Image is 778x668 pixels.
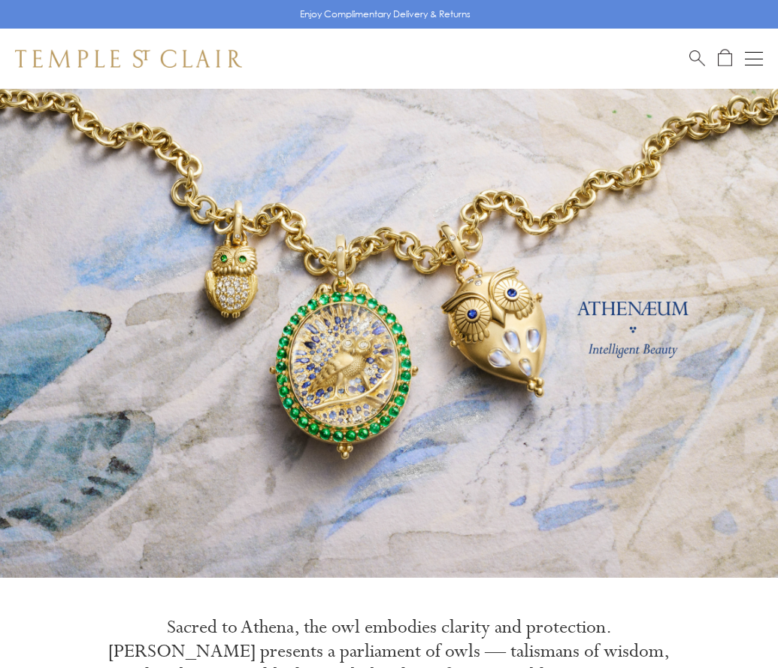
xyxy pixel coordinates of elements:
a: Open Shopping Bag [718,49,732,68]
img: Temple St. Clair [15,50,242,68]
button: Open navigation [745,50,763,68]
a: Search [689,49,705,68]
p: Enjoy Complimentary Delivery & Returns [300,7,471,22]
